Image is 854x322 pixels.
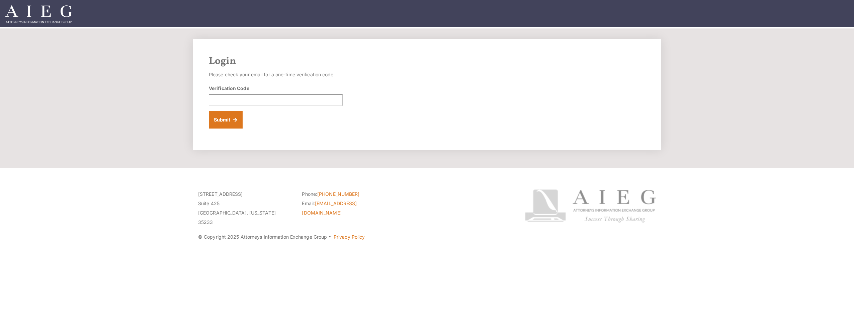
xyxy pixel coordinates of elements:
a: [EMAIL_ADDRESS][DOMAIN_NAME] [302,200,357,216]
img: Attorneys Information Exchange Group [5,5,72,23]
img: Attorneys Information Exchange Group logo [525,189,656,223]
a: Privacy Policy [334,234,365,240]
p: [STREET_ADDRESS] Suite 425 [GEOGRAPHIC_DATA], [US_STATE] 35233 [198,189,292,227]
h2: Login [209,55,645,67]
p: Please check your email for a one-time verification code [209,70,343,79]
p: © Copyright 2025 Attorneys Information Exchange Group [198,232,500,242]
a: [PHONE_NUMBER] [317,191,359,197]
li: Phone: [302,189,396,199]
span: · [328,237,331,240]
li: Email: [302,199,396,218]
button: Submit [209,111,243,129]
label: Verification Code [209,85,249,92]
